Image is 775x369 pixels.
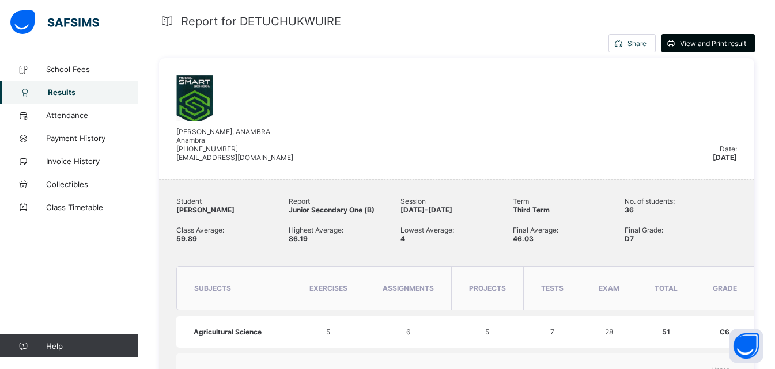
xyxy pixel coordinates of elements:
[48,88,138,97] span: Results
[627,39,647,48] span: Share
[625,206,634,214] span: 36
[729,329,763,363] button: Open asap
[326,328,330,336] span: 5
[46,134,138,143] span: Payment History
[406,328,410,336] span: 6
[655,284,678,292] span: total
[176,206,235,214] span: [PERSON_NAME]
[194,328,262,336] span: Agricultural Science
[289,226,401,234] span: Highest Average:
[176,234,197,243] span: 59.89
[513,197,625,206] span: Term
[289,234,308,243] span: 86.19
[485,328,489,336] span: 5
[720,328,729,336] span: C6
[400,234,405,243] span: 4
[181,14,341,28] span: Report for DETUCHUKWUIRE
[713,153,737,162] span: [DATE]
[400,226,513,234] span: Lowest Average:
[46,157,138,166] span: Invoice History
[513,234,534,243] span: 46.03
[599,284,619,292] span: EXAM
[662,328,670,336] span: 51
[289,206,375,214] span: Junior Secondary One (B)
[713,284,737,292] span: grade
[541,284,564,292] span: Tests
[309,284,347,292] span: Exercises
[605,328,613,336] span: 28
[720,144,737,153] span: Date:
[176,75,213,121] img: umssanambra.png
[289,197,401,206] span: Report
[46,203,138,212] span: Class Timetable
[513,226,625,234] span: Final Average:
[400,197,513,206] span: Session
[513,206,550,214] span: Third Term
[550,328,554,336] span: 7
[46,111,138,120] span: Attendance
[680,39,746,48] span: View and Print result
[625,234,634,243] span: D7
[383,284,434,292] span: Assignments
[400,206,452,214] span: [DATE]-[DATE]
[625,226,737,234] span: Final Grade:
[46,180,138,189] span: Collectibles
[625,197,737,206] span: No. of students:
[176,197,289,206] span: Student
[194,284,231,292] span: subjects
[176,127,293,162] span: [PERSON_NAME], ANAMBRA Anambra [PHONE_NUMBER] [EMAIL_ADDRESS][DOMAIN_NAME]
[469,284,506,292] span: Projects
[176,226,289,234] span: Class Average:
[46,341,138,351] span: Help
[10,10,99,35] img: safsims
[46,64,138,74] span: School Fees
